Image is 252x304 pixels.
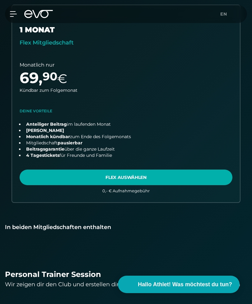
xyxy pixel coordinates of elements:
span: Hallo Athlet! Was möchtest du tun? [138,280,232,289]
div: In beiden Mitgliedschaften enthalten [5,223,247,232]
div: Wir zeigen dir den Club und erstellen dir einmalig einen individuellen Trainingsplan [5,280,247,289]
button: Hallo Athlet! Was möchtest du tun? [118,276,240,293]
span: en [220,11,227,17]
a: choose plan [12,5,240,202]
div: Personal Trainer Session [5,269,247,280]
a: en [220,11,231,18]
